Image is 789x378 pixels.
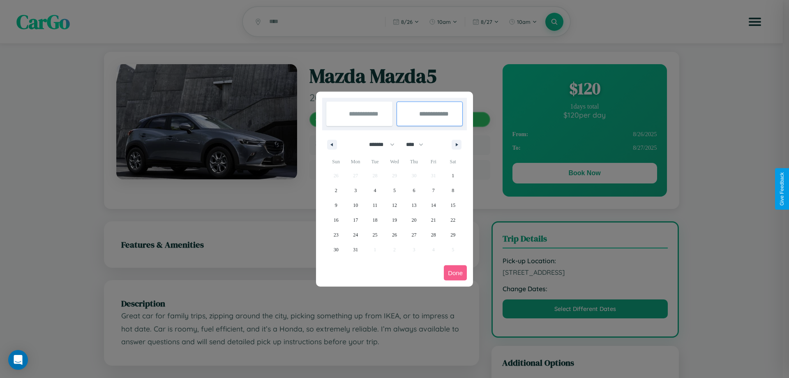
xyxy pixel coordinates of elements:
[374,183,376,198] span: 4
[365,155,385,168] span: Tue
[443,155,463,168] span: Sat
[335,198,337,213] span: 9
[365,227,385,242] button: 25
[346,242,365,257] button: 31
[424,155,443,168] span: Fri
[365,183,385,198] button: 4
[334,242,339,257] span: 30
[444,265,467,281] button: Done
[346,213,365,227] button: 17
[404,227,424,242] button: 27
[373,227,378,242] span: 25
[353,198,358,213] span: 10
[385,155,404,168] span: Wed
[432,183,435,198] span: 7
[411,213,416,227] span: 20
[385,198,404,213] button: 12
[365,213,385,227] button: 18
[373,198,378,213] span: 11
[450,198,455,213] span: 15
[404,198,424,213] button: 13
[431,213,436,227] span: 21
[334,227,339,242] span: 23
[392,227,397,242] span: 26
[404,183,424,198] button: 6
[326,227,346,242] button: 23
[404,155,424,168] span: Thu
[346,198,365,213] button: 10
[385,183,404,198] button: 5
[365,198,385,213] button: 11
[373,213,378,227] span: 18
[411,198,416,213] span: 13
[353,227,358,242] span: 24
[443,227,463,242] button: 29
[326,183,346,198] button: 2
[413,183,415,198] span: 6
[424,183,443,198] button: 7
[443,213,463,227] button: 22
[335,183,337,198] span: 2
[346,155,365,168] span: Mon
[326,155,346,168] span: Sun
[452,168,454,183] span: 1
[326,242,346,257] button: 30
[385,227,404,242] button: 26
[411,227,416,242] span: 27
[353,213,358,227] span: 17
[326,198,346,213] button: 9
[450,227,455,242] span: 29
[346,183,365,198] button: 3
[393,183,396,198] span: 5
[326,213,346,227] button: 16
[392,198,397,213] span: 12
[424,198,443,213] button: 14
[424,213,443,227] button: 21
[354,183,357,198] span: 3
[353,242,358,257] span: 31
[424,227,443,242] button: 28
[8,350,28,370] div: Open Intercom Messenger
[443,198,463,213] button: 15
[431,227,436,242] span: 28
[452,183,454,198] span: 8
[346,227,365,242] button: 24
[404,213,424,227] button: 20
[779,172,785,206] div: Give Feedback
[334,213,339,227] span: 16
[443,168,463,183] button: 1
[392,213,397,227] span: 19
[385,213,404,227] button: 19
[431,198,436,213] span: 14
[450,213,455,227] span: 22
[443,183,463,198] button: 8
